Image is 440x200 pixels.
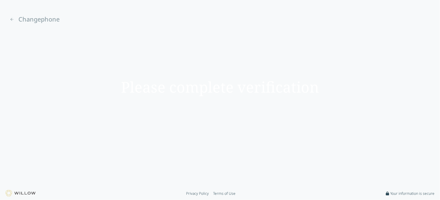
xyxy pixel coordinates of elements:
[173,106,267,130] iframe: reCAPTCHA
[186,191,209,196] a: Privacy Policy
[6,14,63,24] button: Go back
[121,79,319,95] div: Please complete verification
[213,191,236,196] a: Terms of Use
[18,15,60,24] span: Change phone
[6,190,36,197] img: Willow logo
[390,191,434,196] span: Your information is secure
